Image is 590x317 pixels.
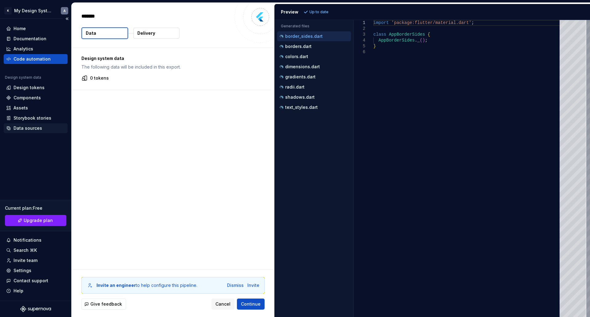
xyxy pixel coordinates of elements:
p: border_sides.dart [285,34,323,39]
div: 2 [354,26,365,32]
button: Give feedback [81,299,126,310]
p: Up to date [309,10,328,14]
button: border_sides.dart [277,33,351,40]
p: Data [86,30,96,36]
b: Invite an engineer [96,283,136,288]
button: Delivery [133,28,179,39]
button: Data [81,27,128,39]
div: Contact support [14,278,48,284]
div: 3 [354,32,365,38]
div: Data sources [14,125,42,131]
div: K [4,7,12,14]
div: 1 [354,20,365,26]
a: Documentation [4,34,68,44]
button: Cancel [211,299,234,310]
span: ; [425,38,427,43]
span: { [427,32,430,37]
button: Continue [237,299,265,310]
span: 'package:flutter/material.dart' [391,20,471,25]
div: Home [14,26,26,32]
span: import [373,20,389,25]
p: text_styles.dart [285,105,318,110]
a: Settings [4,266,68,275]
div: Invite team [14,257,37,264]
p: dimensions.dart [285,64,320,69]
div: My Design System [14,8,53,14]
a: Analytics [4,44,68,54]
button: gradients.dart [277,73,351,80]
div: 4 [354,38,365,43]
span: . [415,38,417,43]
div: Notifications [14,237,41,243]
button: colors.dart [277,53,351,60]
p: colors.dart [285,54,308,59]
div: Assets [14,105,28,111]
div: Components [14,95,41,101]
span: Upgrade plan [24,217,53,224]
button: shadows.dart [277,94,351,101]
a: Storybook stories [4,113,68,123]
div: 6 [354,49,365,55]
button: KMy Design SystemA [1,4,70,17]
p: 0 tokens [90,75,109,81]
div: Analytics [14,46,33,52]
span: ) [422,38,425,43]
span: ; [471,20,474,25]
a: Home [4,24,68,34]
span: Continue [241,301,261,307]
p: The following data will be included in this export. [81,64,262,70]
a: Components [4,93,68,103]
span: class [373,32,386,37]
a: Code automation [4,54,68,64]
div: Settings [14,267,31,274]
button: dimensions.dart [277,63,351,70]
button: Contact support [4,276,68,286]
div: 5 [354,43,365,49]
div: Help [14,288,23,294]
button: text_styles.dart [277,104,351,111]
span: Cancel [215,301,230,307]
svg: Supernova Logo [20,306,51,312]
a: Data sources [4,123,68,133]
span: AppBorderSides [389,32,425,37]
p: gradients.dart [285,74,316,79]
button: Search ⌘K [4,245,68,255]
div: Documentation [14,36,46,42]
p: radii.dart [285,85,305,89]
button: Notifications [4,235,68,245]
p: borders.dart [285,44,312,49]
a: Upgrade plan [5,215,66,226]
div: A [63,8,66,13]
div: Search ⌘K [14,247,37,253]
span: AppBorderSides [378,38,415,43]
button: Collapse sidebar [63,14,71,23]
p: shadows.dart [285,95,315,100]
button: radii.dart [277,84,351,90]
p: Delivery [137,30,155,36]
span: Give feedback [90,301,122,307]
p: Design system data [81,55,262,61]
div: Code automation [14,56,51,62]
button: Help [4,286,68,296]
div: Preview [281,9,298,15]
button: Invite [247,282,259,288]
div: Storybook stories [14,115,51,121]
div: Current plan : Free [5,205,66,211]
button: borders.dart [277,43,351,50]
a: Invite team [4,256,68,265]
span: } [373,44,376,49]
a: Assets [4,103,68,113]
a: Design tokens [4,83,68,93]
div: to help configure this pipeline. [96,282,197,288]
p: Generated files [281,24,347,29]
button: Dismiss [227,282,244,288]
div: Design tokens [14,85,45,91]
span: ( [420,38,422,43]
span: _ [417,38,419,43]
div: Design system data [5,75,41,80]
